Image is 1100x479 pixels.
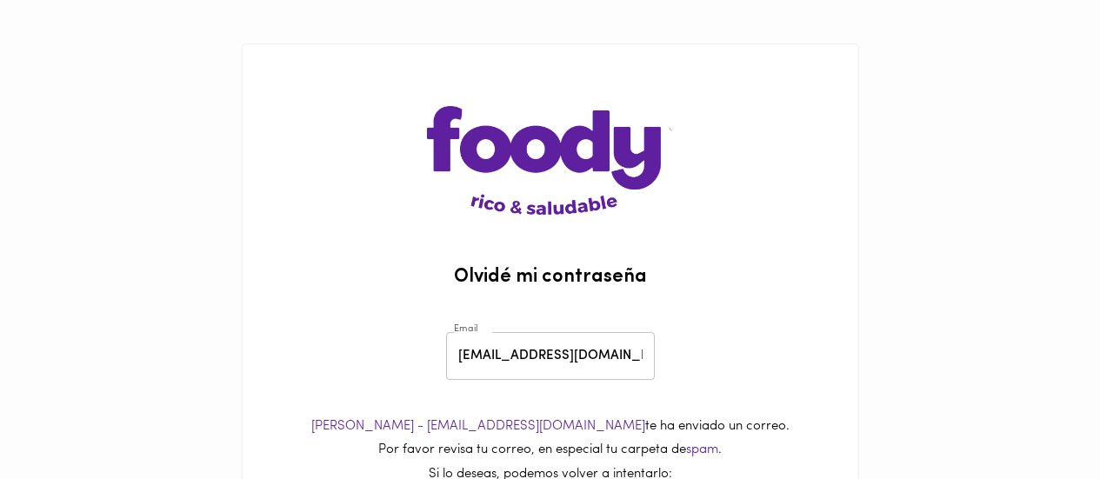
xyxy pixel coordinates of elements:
[427,44,673,215] img: logo-main-page.png
[311,420,645,433] span: [PERSON_NAME] - [EMAIL_ADDRESS][DOMAIN_NAME]
[243,267,858,288] h2: Olvidé mi contraseña
[243,417,858,436] p: te ha enviado un correo.
[999,378,1083,462] iframe: Messagebird Livechat Widget
[243,441,858,459] p: Por favor revisa tu correo, en especial tu carpeta de .
[446,332,655,380] input: Ingresa tu email
[686,443,718,456] span: spam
